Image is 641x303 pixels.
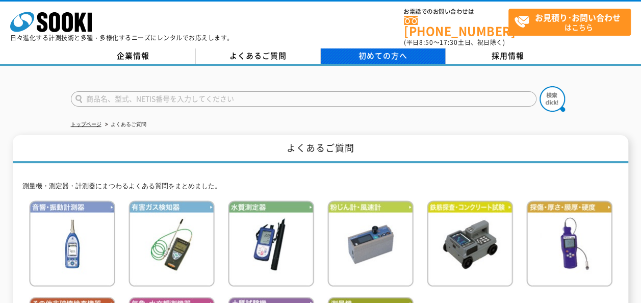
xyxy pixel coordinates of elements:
[228,200,314,287] img: 水質測定器
[71,91,536,107] input: 商品名、型式、NETIS番号を入力してください
[22,181,619,192] p: 測量機・測定器・計測器にまつわるよくある質問をまとめました。
[327,200,414,287] img: 粉じん計・風速計
[29,200,115,287] img: 音響・振動計測器
[514,9,630,35] span: はこちら
[71,121,101,127] a: トップページ
[535,11,621,23] strong: お見積り･お問い合わせ
[321,48,446,64] a: 初めての方へ
[358,50,407,61] span: 初めての方へ
[10,35,234,41] p: 日々進化する計測技術と多種・多様化するニーズにレンタルでお応えします。
[446,48,571,64] a: 採用情報
[404,9,508,15] span: お電話でのお問い合わせは
[404,16,508,37] a: [PHONE_NUMBER]
[427,200,513,287] img: 鉄筋検査・コンクリート試験
[440,38,458,47] span: 17:30
[526,200,612,287] img: 探傷・厚さ・膜厚・硬度
[419,38,433,47] span: 8:50
[13,135,628,163] h1: よくあるご質問
[404,38,505,47] span: (平日 ～ 土日、祝日除く)
[129,200,215,287] img: 有害ガス検知器
[508,9,631,36] a: お見積り･お問い合わせはこちら
[103,119,146,130] li: よくあるご質問
[196,48,321,64] a: よくあるご質問
[71,48,196,64] a: 企業情報
[540,86,565,112] img: btn_search.png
